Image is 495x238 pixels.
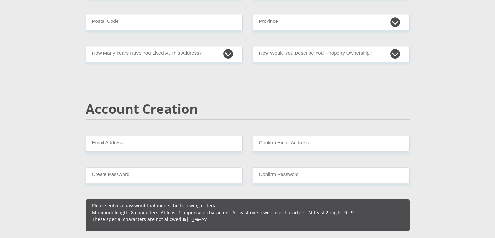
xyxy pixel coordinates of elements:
[183,216,207,222] b: &|=[]%+^\'
[86,46,243,62] select: Please select a value
[253,136,410,152] input: Confirm Email Address
[253,46,410,62] select: Please select a value
[86,136,243,152] input: Email Address
[86,101,410,117] h2: Account Creation
[253,14,410,30] select: Please Select a Province
[92,202,403,223] p: Please enter a password that meets the following criteria: Minimum length: 8 characters. At least...
[86,167,243,183] input: Create Password
[253,167,410,183] input: Confirm Password
[86,14,243,30] input: Postal Code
